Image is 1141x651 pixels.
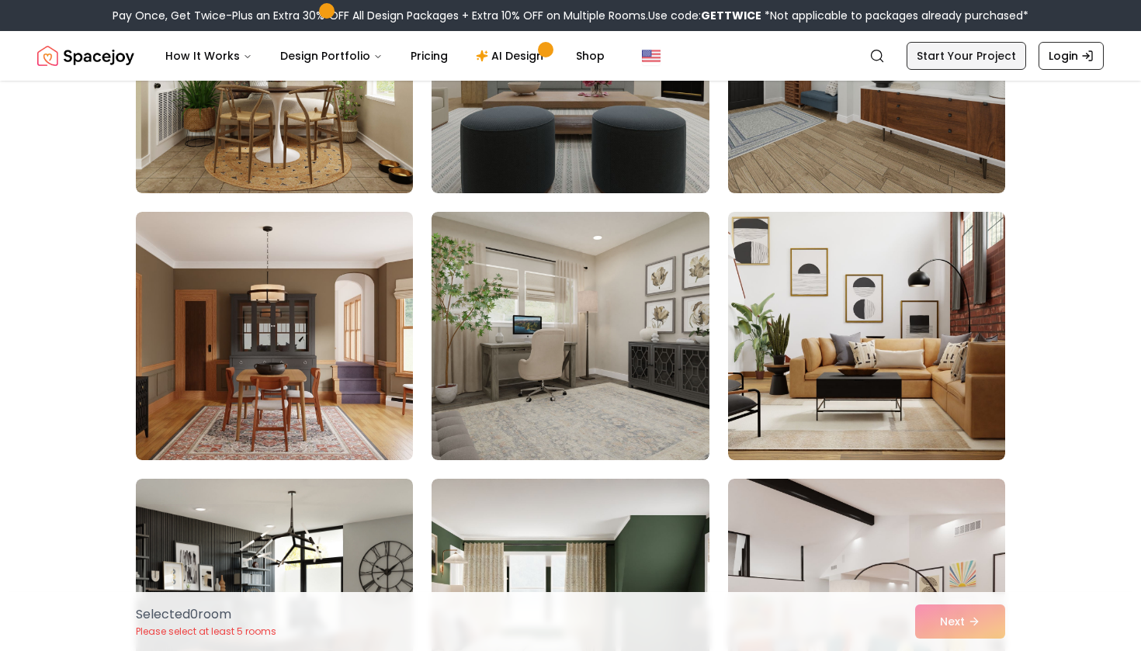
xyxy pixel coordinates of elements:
a: AI Design [463,40,560,71]
div: Pay Once, Get Twice-Plus an Extra 30% OFF All Design Packages + Extra 10% OFF on Multiple Rooms. [113,8,1028,23]
nav: Main [153,40,617,71]
nav: Global [37,31,1104,81]
a: Pricing [398,40,460,71]
a: Login [1039,42,1104,70]
a: Shop [564,40,617,71]
button: Design Portfolio [268,40,395,71]
p: Selected 0 room [136,605,276,624]
span: *Not applicable to packages already purchased* [761,8,1028,23]
button: How It Works [153,40,265,71]
img: Room room-25 [136,212,413,460]
img: United States [642,47,661,65]
img: Room room-26 [432,212,709,460]
a: Spacejoy [37,40,134,71]
a: Start Your Project [907,42,1026,70]
p: Please select at least 5 rooms [136,625,276,638]
b: GETTWICE [701,8,761,23]
span: Use code: [648,8,761,23]
img: Spacejoy Logo [37,40,134,71]
img: Room room-27 [728,212,1005,460]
